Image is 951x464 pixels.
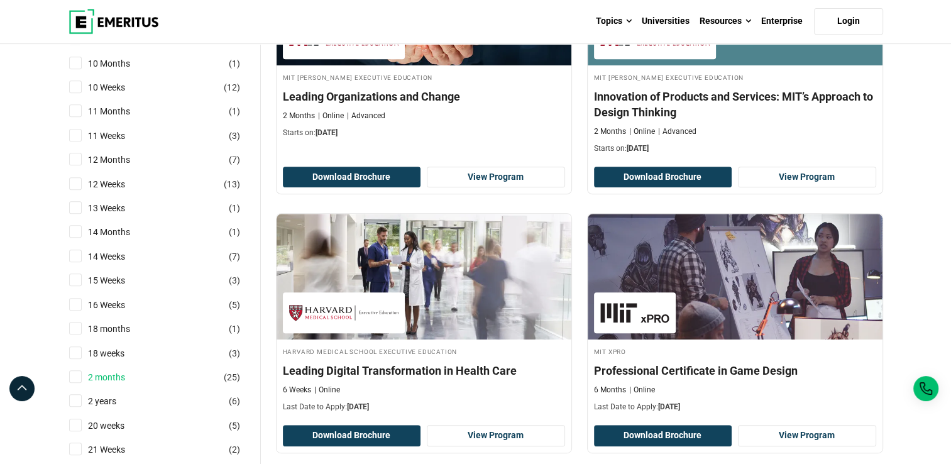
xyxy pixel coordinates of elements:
[88,153,155,167] a: 12 Months
[627,144,649,153] span: [DATE]
[232,251,237,262] span: 7
[229,346,240,360] span: ( )
[88,273,150,287] a: 15 Weeks
[232,58,237,69] span: 1
[283,167,421,188] button: Download Brochure
[283,346,565,356] h4: Harvard Medical School Executive Education
[224,177,240,191] span: ( )
[88,419,150,433] a: 20 weeks
[283,402,565,412] p: Last Date to Apply:
[427,425,565,446] a: View Program
[232,155,237,165] span: 7
[232,227,237,237] span: 1
[232,445,237,455] span: 2
[88,322,155,336] a: 18 months
[629,385,655,395] p: Online
[594,72,876,82] h4: MIT [PERSON_NAME] Executive Education
[232,203,237,213] span: 1
[224,370,240,384] span: ( )
[88,443,150,456] a: 21 Weeks
[229,394,240,408] span: ( )
[277,214,571,340] img: Leading Digital Transformation in Health Care | Online Healthcare Course
[88,80,150,94] a: 10 Weeks
[224,80,240,94] span: ( )
[227,179,237,189] span: 13
[88,201,150,215] a: 13 Weeks
[594,346,876,356] h4: MIT xPRO
[229,298,240,312] span: ( )
[88,104,155,118] a: 11 Months
[658,126,696,137] p: Advanced
[738,425,876,446] a: View Program
[232,106,237,116] span: 1
[88,57,155,70] a: 10 Months
[738,167,876,188] a: View Program
[229,322,240,336] span: ( )
[232,275,237,285] span: 3
[232,396,237,406] span: 6
[229,153,240,167] span: ( )
[594,143,876,154] p: Starts on:
[314,385,340,395] p: Online
[283,425,421,446] button: Download Brochure
[229,57,240,70] span: ( )
[229,250,240,263] span: ( )
[88,346,150,360] a: 18 weeks
[594,167,732,188] button: Download Brochure
[227,82,237,92] span: 12
[594,89,876,120] h4: Innovation of Products and Services: MIT’s Approach to Design Thinking
[232,421,237,431] span: 5
[427,167,565,188] a: View Program
[229,273,240,287] span: ( )
[88,394,141,408] a: 2 years
[88,250,150,263] a: 14 Weeks
[229,104,240,118] span: ( )
[232,300,237,310] span: 5
[658,402,680,411] span: [DATE]
[88,177,150,191] a: 12 Weeks
[594,126,626,137] p: 2 Months
[232,324,237,334] span: 1
[88,225,155,239] a: 14 Months
[316,128,338,137] span: [DATE]
[594,402,876,412] p: Last Date to Apply:
[594,385,626,395] p: 6 Months
[283,363,565,378] h4: Leading Digital Transformation in Health Care
[289,299,399,327] img: Harvard Medical School Executive Education
[347,111,385,121] p: Advanced
[88,129,150,143] a: 11 Weeks
[232,348,237,358] span: 3
[229,225,240,239] span: ( )
[283,89,565,104] h4: Leading Organizations and Change
[588,214,882,340] img: Professional Certificate in Game Design | Online Technology Course
[629,126,655,137] p: Online
[277,214,571,419] a: Healthcare Course by Harvard Medical School Executive Education - September 4, 2025 Harvard Medic...
[229,443,240,456] span: ( )
[283,72,565,82] h4: MIT [PERSON_NAME] Executive Education
[588,214,882,419] a: Technology Course by MIT xPRO - September 4, 2025 MIT xPRO MIT xPRO Professional Certificate in G...
[88,298,150,312] a: 16 Weeks
[283,111,315,121] p: 2 Months
[229,201,240,215] span: ( )
[814,8,883,35] a: Login
[318,111,344,121] p: Online
[88,370,150,384] a: 2 months
[229,419,240,433] span: ( )
[283,385,311,395] p: 6 Weeks
[600,299,669,327] img: MIT xPRO
[594,363,876,378] h4: Professional Certificate in Game Design
[229,129,240,143] span: ( )
[283,128,565,138] p: Starts on:
[347,402,369,411] span: [DATE]
[232,131,237,141] span: 3
[594,425,732,446] button: Download Brochure
[227,372,237,382] span: 25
